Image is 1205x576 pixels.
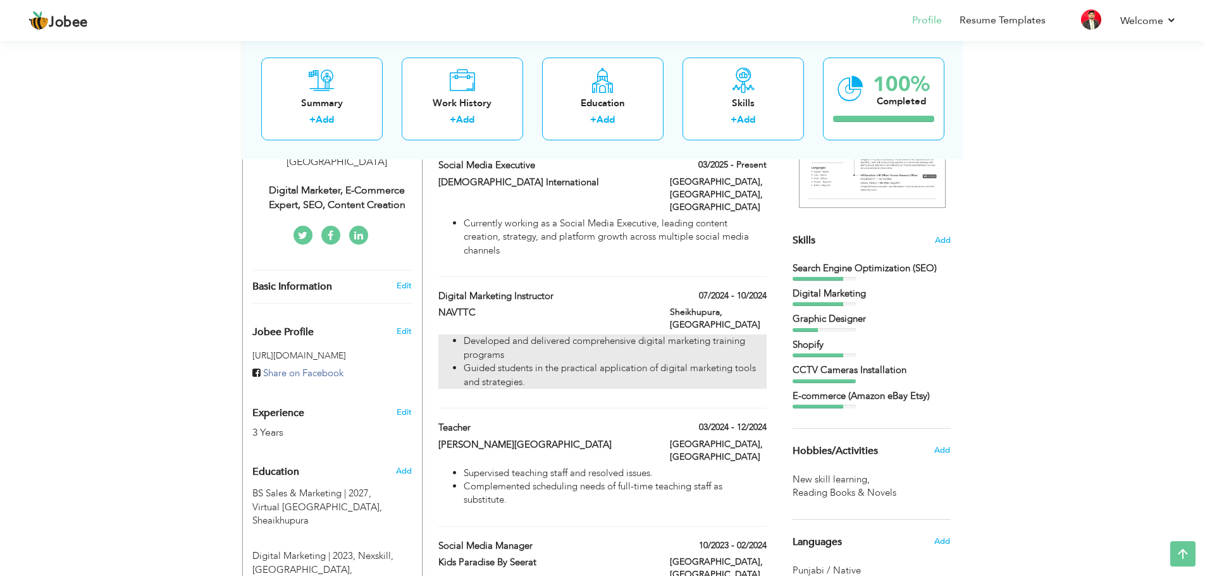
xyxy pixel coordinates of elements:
span: Reading Books & Novels [793,486,899,499]
span: New skill learning [793,473,872,486]
label: Kids Paradise By Seerat [438,556,651,569]
span: Hobbies/Activities [793,446,878,457]
img: logo_orange.svg [20,20,30,30]
span: Add [934,444,950,456]
span: Jobee Profile [252,327,314,338]
a: Add [596,113,615,126]
li: Guided students in the practical application of digital marketing tools and strategies. [464,362,766,389]
label: + [450,113,456,126]
label: [PERSON_NAME][GEOGRAPHIC_DATA] [438,438,651,451]
li: Complemented scheduling needs of full-time teaching staff as substitute. [464,480,766,507]
a: Add [316,113,334,126]
div: Graphic Designer [793,312,951,326]
label: Teacher [438,421,651,434]
span: Virtual [GEOGRAPHIC_DATA], Sheaikhupura [252,501,382,527]
div: Skills [693,96,794,109]
span: Jobee [49,16,88,30]
span: BS Sales & Marketing, Virtual University of Pakistan, 2027 [252,487,371,499]
img: tab_keywords_by_traffic_grey.svg [126,73,136,83]
label: Sheikhupura, [GEOGRAPHIC_DATA] [670,306,767,331]
div: Enhance your career by creating a custom URL for your Jobee public profile. [243,313,422,345]
label: [DEMOGRAPHIC_DATA] International [438,176,651,189]
label: 10/2023 - 02/2024 [699,539,767,552]
span: Add [935,235,951,247]
p: Currently working as a Social Media Executive, leading content creation, strategy, and platform g... [464,217,766,257]
label: 07/2024 - 10/2024 [699,290,767,302]
a: Edit [397,407,412,418]
div: CCTV Cameras Installation [793,364,951,377]
span: Add [396,465,412,477]
div: Digital Marketer, E-commerce Expert, SEO, Content Creation [252,183,422,212]
div: Domain Overview [48,75,113,83]
span: Share on Facebook [263,367,343,379]
div: BS Sales & Marketing, 2027 [243,487,422,527]
label: Social Media Executive [438,159,651,172]
a: Welcome [1120,13,1177,28]
img: website_grey.svg [20,33,30,43]
li: Developed and delivered comprehensive digital marketing training programs [464,334,766,362]
div: Summary [271,96,373,109]
label: + [731,113,737,126]
a: Resume Templates [960,13,1046,28]
label: [GEOGRAPHIC_DATA], [GEOGRAPHIC_DATA], [GEOGRAPHIC_DATA] [670,176,767,214]
span: Add [934,536,950,547]
img: jobee.io [28,11,49,31]
span: Edit [397,326,412,337]
label: Social Media Manager [438,539,651,553]
a: Profile [912,13,942,28]
h5: [URL][DOMAIN_NAME] [252,351,412,360]
div: 3 Years [252,426,383,440]
span: Experience [252,408,304,419]
img: Profile Img [1081,9,1101,30]
div: Completed [873,94,930,107]
span: , [867,473,870,486]
a: Jobee [28,11,88,31]
span: Education [252,467,299,478]
div: 100% [873,73,930,94]
label: + [309,113,316,126]
div: Work History [412,96,513,109]
label: 03/2024 - 12/2024 [699,421,767,434]
span: Basic Information [252,281,332,293]
span: Digital Marketing, Nexskill, 2023 [252,549,355,562]
div: Education [552,96,653,109]
img: tab_domain_overview_orange.svg [34,73,44,83]
label: + [590,113,596,126]
div: E-commerce (Amazon eBay Etsy) [793,389,951,403]
label: NAVTTC [438,306,651,319]
div: v 4.0.25 [35,20,62,30]
label: [GEOGRAPHIC_DATA], [GEOGRAPHIC_DATA] [670,438,767,463]
label: 03/2025 - Present [698,159,767,171]
span: Languages [793,537,842,548]
div: Shopify [793,338,951,352]
div: Domain: [DOMAIN_NAME] [33,33,139,43]
div: Keywords by Traffic [140,75,213,83]
span: Skills [793,233,815,247]
li: Supervised teaching staff and resolved issues. [464,467,766,480]
div: Search Engine Optimization (SEO) [793,262,951,275]
div: Digital Marketing [793,287,951,300]
a: Add [456,113,474,126]
div: Share some of your professional and personal interests. [783,429,960,473]
a: Add [737,113,755,126]
label: Digital Marketing Instructor [438,290,651,303]
a: Edit [397,280,412,291]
